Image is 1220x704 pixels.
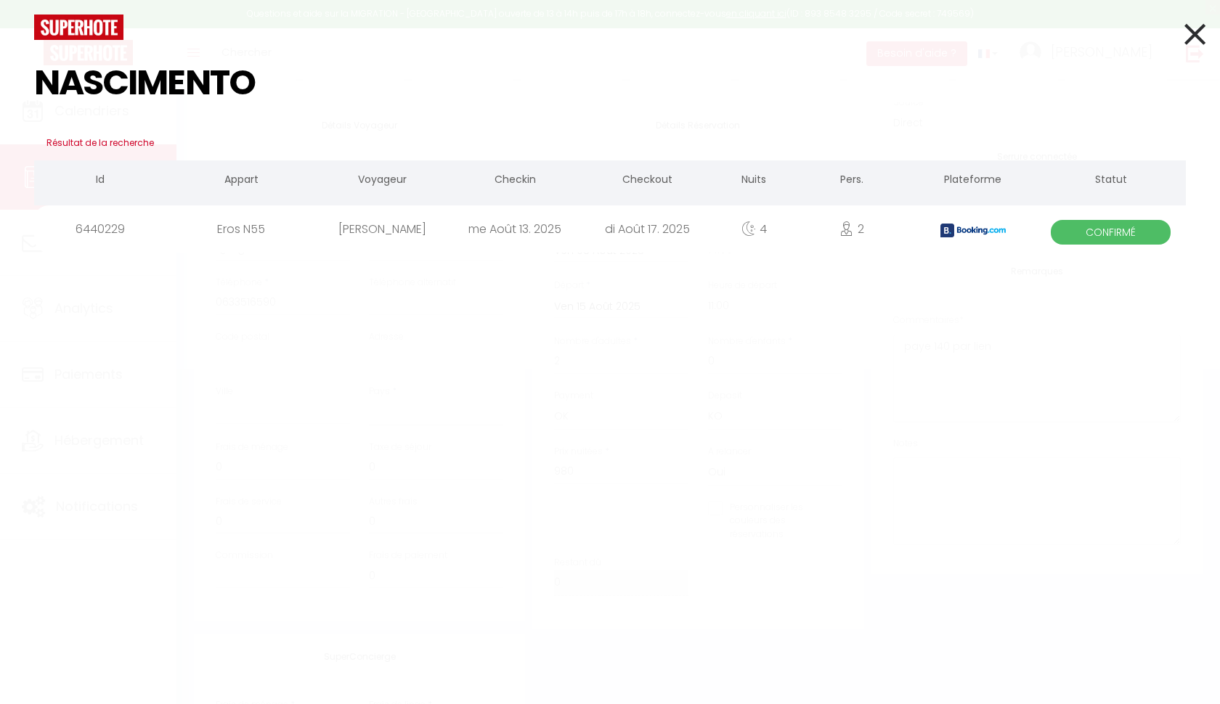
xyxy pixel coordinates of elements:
th: Plateforme [909,160,1036,202]
input: Tapez pour rechercher... [34,40,1186,126]
div: Eros N55 [166,205,316,253]
th: Pers. [794,160,910,202]
span: Confirmé [1051,220,1171,245]
div: 2 [794,205,910,253]
th: Appart [166,160,316,202]
div: 4 [714,205,794,253]
img: booking2.png [940,224,1006,237]
div: di Août 17. 2025 [581,205,713,253]
h3: Résultat de la recherche [34,126,1186,160]
div: [PERSON_NAME] [317,205,449,253]
button: Open LiveChat chat widget [12,6,55,49]
th: Statut [1036,160,1186,202]
img: logo [34,15,123,40]
th: Checkout [581,160,713,202]
div: 6440229 [34,205,166,253]
div: me Août 13. 2025 [449,205,581,253]
th: Checkin [449,160,581,202]
th: Voyageur [317,160,449,202]
th: Id [34,160,166,202]
th: Nuits [714,160,794,202]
